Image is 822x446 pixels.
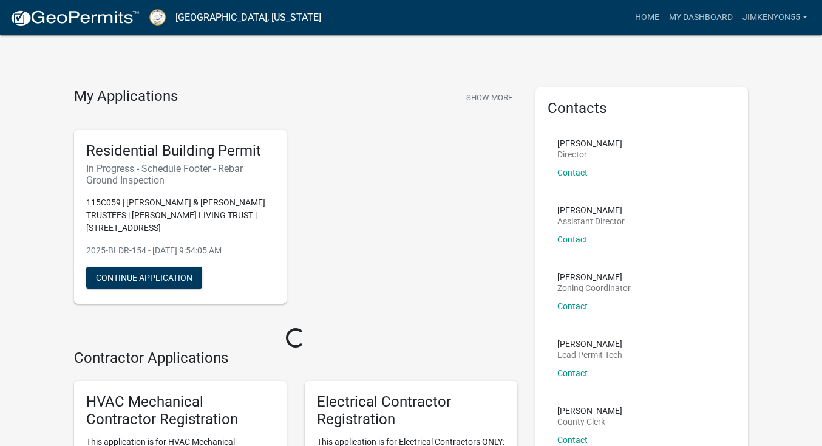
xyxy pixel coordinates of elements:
p: [PERSON_NAME] [557,407,622,415]
a: Contact [557,301,588,311]
img: Putnam County, Georgia [149,9,166,26]
p: Lead Permit Tech [557,351,622,359]
p: Assistant Director [557,217,625,225]
p: County Clerk [557,417,622,426]
a: Contact [557,235,588,244]
p: [PERSON_NAME] [557,340,622,348]
h5: Contacts [548,100,736,117]
h4: Contractor Applications [74,349,517,367]
h6: In Progress - Schedule Footer - Rebar Ground Inspection [86,163,274,186]
button: Continue Application [86,267,202,289]
button: Show More [461,87,517,108]
a: My Dashboard [664,6,738,29]
a: Contact [557,368,588,378]
p: [PERSON_NAME] [557,139,622,148]
h4: My Applications [74,87,178,106]
p: 115C059 | [PERSON_NAME] & [PERSON_NAME] TRUSTEES | [PERSON_NAME] LIVING TRUST | [STREET_ADDRESS] [86,196,274,235]
h5: Electrical Contractor Registration [317,393,505,428]
a: Contact [557,435,588,445]
h5: Residential Building Permit [86,142,274,160]
p: Zoning Coordinator [557,284,631,292]
a: JimKenyon55 [738,6,812,29]
p: [PERSON_NAME] [557,206,625,214]
p: Director [557,150,622,159]
a: Contact [557,168,588,177]
p: [PERSON_NAME] [557,273,631,281]
p: 2025-BLDR-154 - [DATE] 9:54:05 AM [86,244,274,257]
a: Home [630,6,664,29]
h5: HVAC Mechanical Contractor Registration [86,393,274,428]
a: [GEOGRAPHIC_DATA], [US_STATE] [175,7,321,28]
